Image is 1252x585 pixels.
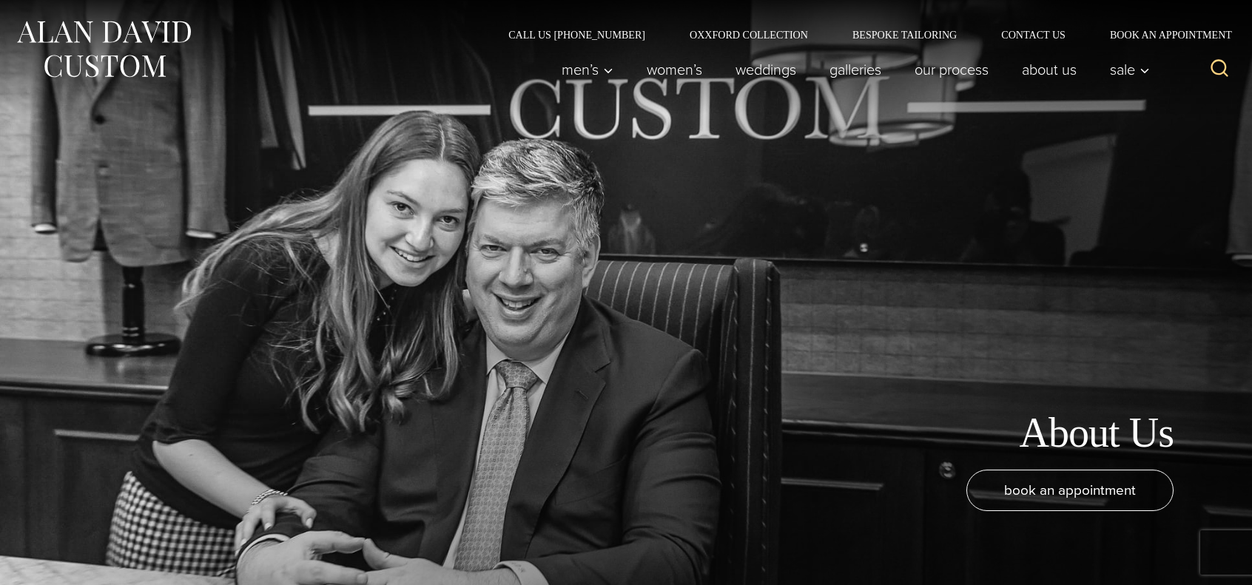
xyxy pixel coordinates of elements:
a: Bespoke Tailoring [830,30,979,40]
img: Alan David Custom [15,16,192,82]
nav: Primary Navigation [545,55,1158,84]
span: book an appointment [1004,479,1136,501]
a: Our Process [898,55,1006,84]
span: Sale [1110,62,1150,77]
a: Women’s [630,55,719,84]
span: Men’s [562,62,613,77]
a: Contact Us [979,30,1088,40]
nav: Secondary Navigation [486,30,1237,40]
a: book an appointment [966,470,1174,511]
a: Galleries [813,55,898,84]
button: View Search Form [1202,52,1237,87]
a: Oxxford Collection [667,30,830,40]
a: weddings [719,55,813,84]
a: About Us [1006,55,1094,84]
a: Call Us [PHONE_NUMBER] [486,30,667,40]
h1: About Us [1019,408,1174,458]
a: Book an Appointment [1088,30,1237,40]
